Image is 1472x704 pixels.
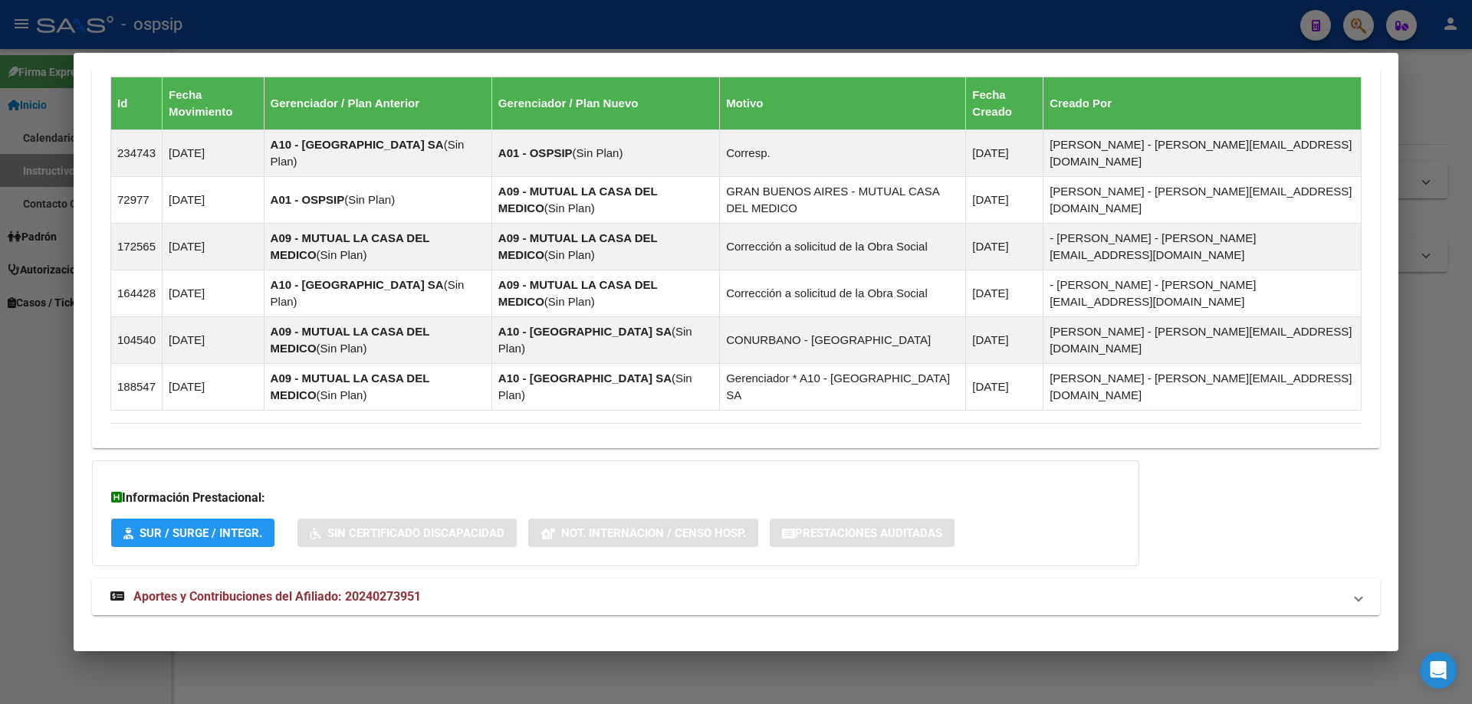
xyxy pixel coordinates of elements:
button: Prestaciones Auditadas [770,519,955,547]
td: [DATE] [163,177,264,224]
th: Gerenciador / Plan Nuevo [491,77,719,130]
strong: A01 - OSPSIP [498,146,573,159]
td: [PERSON_NAME] - [PERSON_NAME][EMAIL_ADDRESS][DOMAIN_NAME] [1043,317,1362,364]
td: [DATE] [966,270,1043,317]
th: Fecha Movimiento [163,77,264,130]
th: Fecha Creado [966,77,1043,130]
button: Sin Certificado Discapacidad [297,519,517,547]
span: Sin Plan [320,248,363,261]
span: Sin Plan [348,193,391,206]
strong: A09 - MUTUAL LA CASA DEL MEDICO [498,185,658,214]
td: - [PERSON_NAME] - [PERSON_NAME][EMAIL_ADDRESS][DOMAIN_NAME] [1043,224,1362,270]
td: [DATE] [966,317,1043,364]
mat-expansion-panel-header: Aportes y Contribuciones del Afiliado: 20240273951 [92,578,1380,615]
td: - [PERSON_NAME] - [PERSON_NAME][EMAIL_ADDRESS][DOMAIN_NAME] [1043,270,1362,317]
td: [DATE] [966,177,1043,224]
span: SUR / SURGE / INTEGR. [140,526,262,540]
th: Gerenciador / Plan Anterior [264,77,491,130]
strong: A09 - MUTUAL LA CASA DEL MEDICO [271,372,430,401]
td: ( ) [264,317,491,364]
strong: A10 - [GEOGRAPHIC_DATA] SA [498,372,672,385]
td: Corresp. [720,130,966,177]
td: [DATE] [163,317,264,364]
td: [PERSON_NAME] - [PERSON_NAME][EMAIL_ADDRESS][DOMAIN_NAME] [1043,364,1362,411]
td: [DATE] [163,224,264,270]
td: ( ) [264,270,491,317]
button: Not. Internacion / Censo Hosp. [528,519,758,547]
th: Motivo [720,77,966,130]
td: Corrección a solicitud de la Obra Social [720,270,966,317]
td: ( ) [491,224,719,270]
td: ( ) [264,177,491,224]
strong: A10 - [GEOGRAPHIC_DATA] SA [271,278,444,291]
strong: A01 - OSPSIP [271,193,345,206]
strong: A10 - [GEOGRAPHIC_DATA] SA [271,138,444,151]
td: [DATE] [163,364,264,411]
td: [DATE] [163,130,264,177]
td: ( ) [491,317,719,364]
td: CONURBANO - [GEOGRAPHIC_DATA] [720,317,966,364]
span: Sin Plan [577,146,619,159]
strong: A09 - MUTUAL LA CASA DEL MEDICO [271,325,430,355]
td: 234743 [111,130,163,177]
strong: A09 - MUTUAL LA CASA DEL MEDICO [498,278,658,308]
span: Not. Internacion / Censo Hosp. [561,526,746,540]
span: Prestaciones Auditadas [795,526,942,540]
td: Corrección a solicitud de la Obra Social [720,224,966,270]
td: [DATE] [966,364,1043,411]
h3: Información Prestacional: [111,489,1120,507]
td: [DATE] [163,270,264,317]
td: ( ) [264,364,491,411]
td: [PERSON_NAME] - [PERSON_NAME][EMAIL_ADDRESS][DOMAIN_NAME] [1043,130,1362,177]
span: Sin Plan [320,388,363,401]
td: ( ) [264,130,491,177]
td: GRAN BUENOS AIRES - MUTUAL CASA DEL MEDICO [720,177,966,224]
span: Sin Plan [548,248,591,261]
div: Open Intercom Messenger [1420,652,1457,689]
td: ( ) [491,364,719,411]
td: ( ) [491,130,719,177]
strong: A09 - MUTUAL LA CASA DEL MEDICO [498,231,658,261]
td: 72977 [111,177,163,224]
span: Sin Plan [548,201,591,214]
th: Id [111,77,163,130]
td: 164428 [111,270,163,317]
td: 172565 [111,224,163,270]
button: SUR / SURGE / INTEGR. [111,519,274,547]
strong: A10 - [GEOGRAPHIC_DATA] SA [498,325,672,338]
td: [DATE] [966,130,1043,177]
span: Sin Plan [320,342,363,355]
td: 104540 [111,317,163,364]
td: ( ) [491,177,719,224]
td: 188547 [111,364,163,411]
strong: A09 - MUTUAL LA CASA DEL MEDICO [271,231,430,261]
td: [PERSON_NAME] - [PERSON_NAME][EMAIL_ADDRESS][DOMAIN_NAME] [1043,177,1362,224]
th: Creado Por [1043,77,1362,130]
td: ( ) [264,224,491,270]
td: Gerenciador * A10 - [GEOGRAPHIC_DATA] SA [720,364,966,411]
td: ( ) [491,270,719,317]
span: Aportes y Contribuciones del Afiliado: 20240273951 [133,589,421,604]
span: Sin Plan [548,295,591,308]
td: [DATE] [966,224,1043,270]
span: Sin Certificado Discapacidad [327,526,504,540]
